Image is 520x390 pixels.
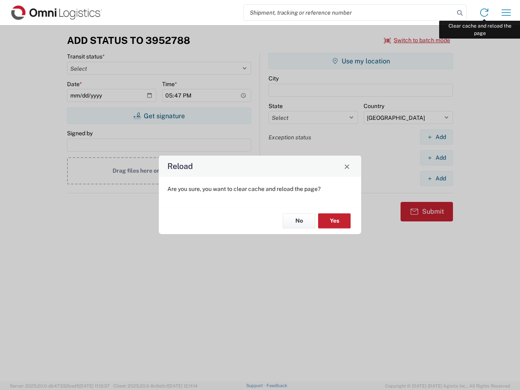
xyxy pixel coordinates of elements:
button: No [283,213,315,228]
input: Shipment, tracking or reference number [244,5,454,20]
button: Close [341,160,353,172]
button: Yes [318,213,351,228]
p: Are you sure, you want to clear cache and reload the page? [167,185,353,193]
h4: Reload [167,160,193,172]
